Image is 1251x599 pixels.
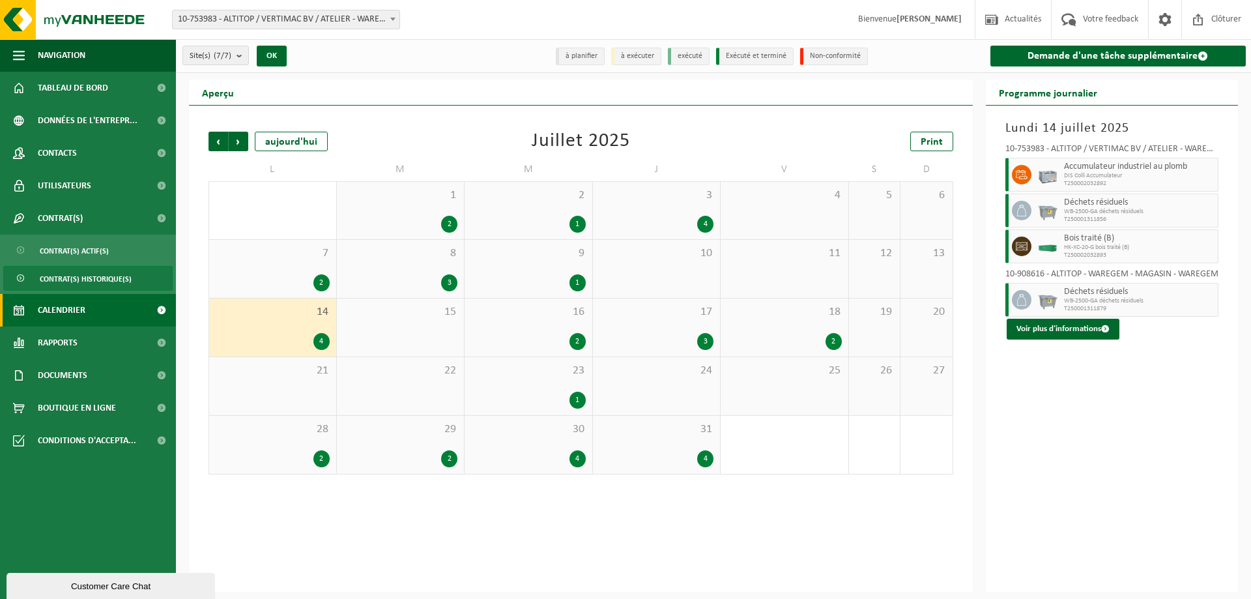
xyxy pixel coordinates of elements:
[313,450,330,467] div: 2
[38,39,85,72] span: Navigation
[910,132,953,151] a: Print
[313,274,330,291] div: 2
[343,364,458,378] span: 22
[190,46,231,66] span: Site(s)
[599,305,714,319] span: 17
[727,188,842,203] span: 4
[569,333,586,350] div: 2
[173,10,399,29] span: 10-753983 - ALTITOP / VERTIMAC BV / ATELIER - WAREGEM
[727,364,842,378] span: 25
[593,158,721,181] td: J
[471,246,586,261] span: 9
[569,274,586,291] div: 1
[229,132,248,151] span: Suivant
[38,294,85,327] span: Calendrier
[255,132,328,151] div: aujourd'hui
[907,364,945,378] span: 27
[1064,216,1215,224] span: T250001311856
[907,305,945,319] span: 20
[668,48,710,65] li: exécuté
[599,422,714,437] span: 31
[208,132,228,151] span: Précédent
[1064,172,1215,180] span: DIS Colli Accumulateur
[532,132,630,151] div: Juillet 2025
[257,46,287,66] button: OK
[441,450,457,467] div: 2
[38,169,91,202] span: Utilisateurs
[716,48,794,65] li: Exécuté et terminé
[343,305,458,319] span: 15
[990,46,1246,66] a: Demande d'une tâche supplémentaire
[556,48,605,65] li: à planifier
[471,364,586,378] span: 23
[569,392,586,409] div: 1
[1064,233,1215,244] span: Bois traité (B)
[721,158,849,181] td: V
[216,422,330,437] span: 28
[3,266,173,291] a: Contrat(s) historique(s)
[1064,180,1215,188] span: T250002032892
[856,305,894,319] span: 19
[1005,270,1219,283] div: 10-908616 - ALTITOP - WAREGEM - MAGASIN - WAREGEM
[599,246,714,261] span: 10
[471,188,586,203] span: 2
[897,14,962,24] strong: [PERSON_NAME]
[313,333,330,350] div: 4
[7,570,218,599] iframe: chat widget
[1064,244,1215,252] span: HK-XC-20-G bois traité (B)
[465,158,593,181] td: M
[216,305,330,319] span: 14
[208,158,337,181] td: L
[800,48,868,65] li: Non-conformité
[697,333,713,350] div: 3
[182,46,249,65] button: Site(s)(7/7)
[38,72,108,104] span: Tableau de bord
[1005,145,1219,158] div: 10-753983 - ALTITOP / VERTIMAC BV / ATELIER - WAREGEM
[216,246,330,261] span: 7
[189,80,247,105] h2: Aperçu
[611,48,661,65] li: à exécuter
[1007,319,1119,340] button: Voir plus d'informations
[569,450,586,467] div: 4
[900,158,953,181] td: D
[856,246,894,261] span: 12
[38,424,136,457] span: Conditions d'accepta...
[38,359,87,392] span: Documents
[3,238,173,263] a: Contrat(s) actif(s)
[38,327,78,359] span: Rapports
[907,246,945,261] span: 13
[40,267,132,291] span: Contrat(s) historique(s)
[599,188,714,203] span: 3
[921,137,943,147] span: Print
[1005,119,1219,138] h3: Lundi 14 juillet 2025
[907,188,945,203] span: 6
[727,246,842,261] span: 11
[471,422,586,437] span: 30
[986,80,1110,105] h2: Programme journalier
[697,216,713,233] div: 4
[343,422,458,437] span: 29
[216,364,330,378] span: 21
[1064,162,1215,172] span: Accumulateur industriel au plomb
[38,202,83,235] span: Contrat(s)
[172,10,400,29] span: 10-753983 - ALTITOP / VERTIMAC BV / ATELIER - WAREGEM
[849,158,901,181] td: S
[214,51,231,60] count: (7/7)
[826,333,842,350] div: 2
[38,104,137,137] span: Données de l'entrepr...
[1038,290,1057,310] img: WB-2500-GAL-GY-01
[1064,287,1215,297] span: Déchets résiduels
[727,305,842,319] span: 18
[599,364,714,378] span: 24
[441,216,457,233] div: 2
[1064,297,1215,305] span: WB-2500-GA déchets résiduels
[441,274,457,291] div: 3
[697,450,713,467] div: 4
[343,188,458,203] span: 1
[856,188,894,203] span: 5
[471,305,586,319] span: 16
[1064,305,1215,313] span: T250001311879
[1064,252,1215,259] span: T250002032893
[1064,197,1215,208] span: Déchets résiduels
